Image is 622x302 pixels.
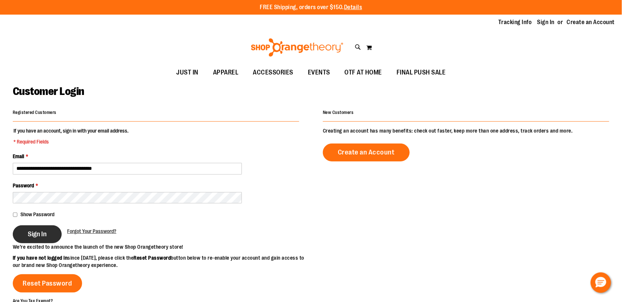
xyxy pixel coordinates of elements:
[67,228,116,234] span: Forgot Your Password?
[591,272,611,293] button: Hello, have a question? Let’s chat.
[498,18,532,26] a: Tracking Info
[253,64,293,81] span: ACCESSORIES
[13,255,68,261] strong: If you have not logged in
[345,64,382,81] span: OTF AT HOME
[308,64,330,81] span: EVENTS
[169,64,206,81] a: JUST IN
[67,228,116,235] a: Forgot Your Password?
[323,110,354,115] strong: New Customers
[20,211,54,217] span: Show Password
[13,183,34,188] span: Password
[323,144,410,161] a: Create an Account
[23,279,72,287] span: Reset Password
[13,138,128,145] span: * Required Fields
[338,148,395,156] span: Create an Account
[389,64,453,81] a: FINAL PUSH SALE
[13,254,311,269] p: since [DATE], please click the button below to re-enable your account and gain access to our bran...
[13,153,24,159] span: Email
[213,64,239,81] span: APPAREL
[337,64,390,81] a: OTF AT HOME
[323,127,609,134] p: Creating an account has many benefits: check out faster, keep more than one address, track orders...
[13,243,311,251] p: We’re excited to announce the launch of the new Shop Orangetheory store!
[176,64,198,81] span: JUST IN
[301,64,337,81] a: EVENTS
[13,110,57,115] strong: Registered Customers
[13,127,129,145] legend: If you have an account, sign in with your email address.
[13,85,84,98] span: Customer Login
[206,64,246,81] a: APPAREL
[260,3,362,12] p: FREE Shipping, orders over $150.
[13,225,62,243] button: Sign In
[537,18,555,26] a: Sign In
[246,64,301,81] a: ACCESSORIES
[134,255,171,261] strong: Reset Password
[28,230,47,238] span: Sign In
[13,274,82,293] a: Reset Password
[397,64,446,81] span: FINAL PUSH SALE
[344,4,362,11] a: Details
[567,18,615,26] a: Create an Account
[250,38,344,57] img: Shop Orangetheory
